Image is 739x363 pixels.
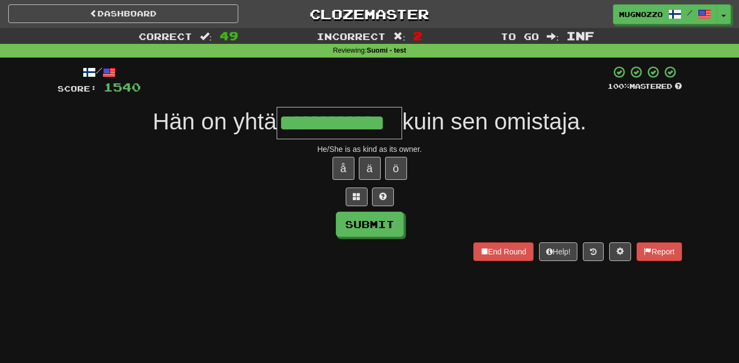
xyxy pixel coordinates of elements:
span: 49 [220,29,238,42]
a: Dashboard [8,4,238,23]
button: Help! [539,242,578,261]
span: kuin sen omistaja. [402,109,586,134]
span: Inf [566,29,594,42]
button: Single letter hint - you only get 1 per sentence and score half the points! alt+h [372,188,394,206]
button: å [333,157,354,180]
span: 100 % [608,82,629,90]
button: Switch sentence to multiple choice alt+p [346,188,368,206]
span: Hän on yhtä [153,109,277,134]
span: Correct [139,31,192,42]
span: : [393,32,405,41]
button: ö [385,157,407,180]
span: Score: [58,84,97,93]
button: Round history (alt+y) [583,242,604,261]
span: 2 [413,29,422,42]
strong: Suomi - test [366,47,406,54]
span: mugnozzo [619,9,663,19]
span: / [687,9,692,16]
span: 1540 [104,80,141,94]
span: Incorrect [317,31,386,42]
button: Report [637,242,681,261]
span: : [547,32,559,41]
button: Submit [336,212,404,237]
a: mugnozzo / [613,4,717,24]
button: End Round [473,242,534,261]
button: ä [359,157,381,180]
a: Clozemaster [255,4,485,24]
div: / [58,65,141,79]
div: Mastered [608,82,682,92]
span: : [200,32,212,41]
span: To go [501,31,539,42]
div: He/She is as kind as its owner. [58,144,682,155]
